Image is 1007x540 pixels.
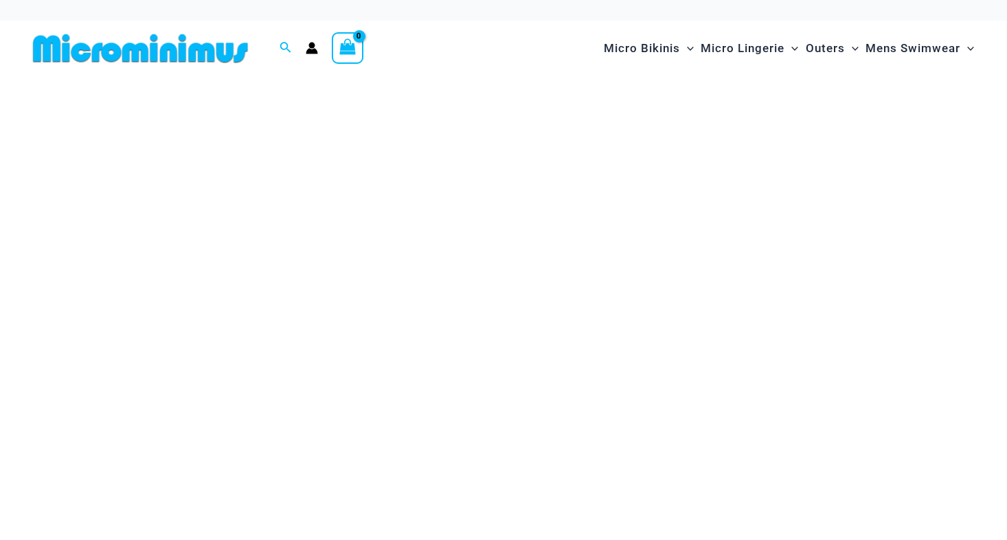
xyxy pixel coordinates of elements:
[600,27,697,69] a: Micro BikinisMenu ToggleMenu Toggle
[27,33,253,64] img: MM SHOP LOGO FLAT
[697,27,802,69] a: Micro LingerieMenu ToggleMenu Toggle
[306,42,318,54] a: Account icon link
[332,32,363,64] a: View Shopping Cart, empty
[701,31,784,66] span: Micro Lingerie
[845,31,859,66] span: Menu Toggle
[865,31,960,66] span: Mens Swimwear
[604,31,680,66] span: Micro Bikinis
[598,25,980,71] nav: Site Navigation
[784,31,798,66] span: Menu Toggle
[802,27,862,69] a: OutersMenu ToggleMenu Toggle
[806,31,845,66] span: Outers
[680,31,694,66] span: Menu Toggle
[280,40,292,57] a: Search icon link
[862,27,977,69] a: Mens SwimwearMenu ToggleMenu Toggle
[960,31,974,66] span: Menu Toggle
